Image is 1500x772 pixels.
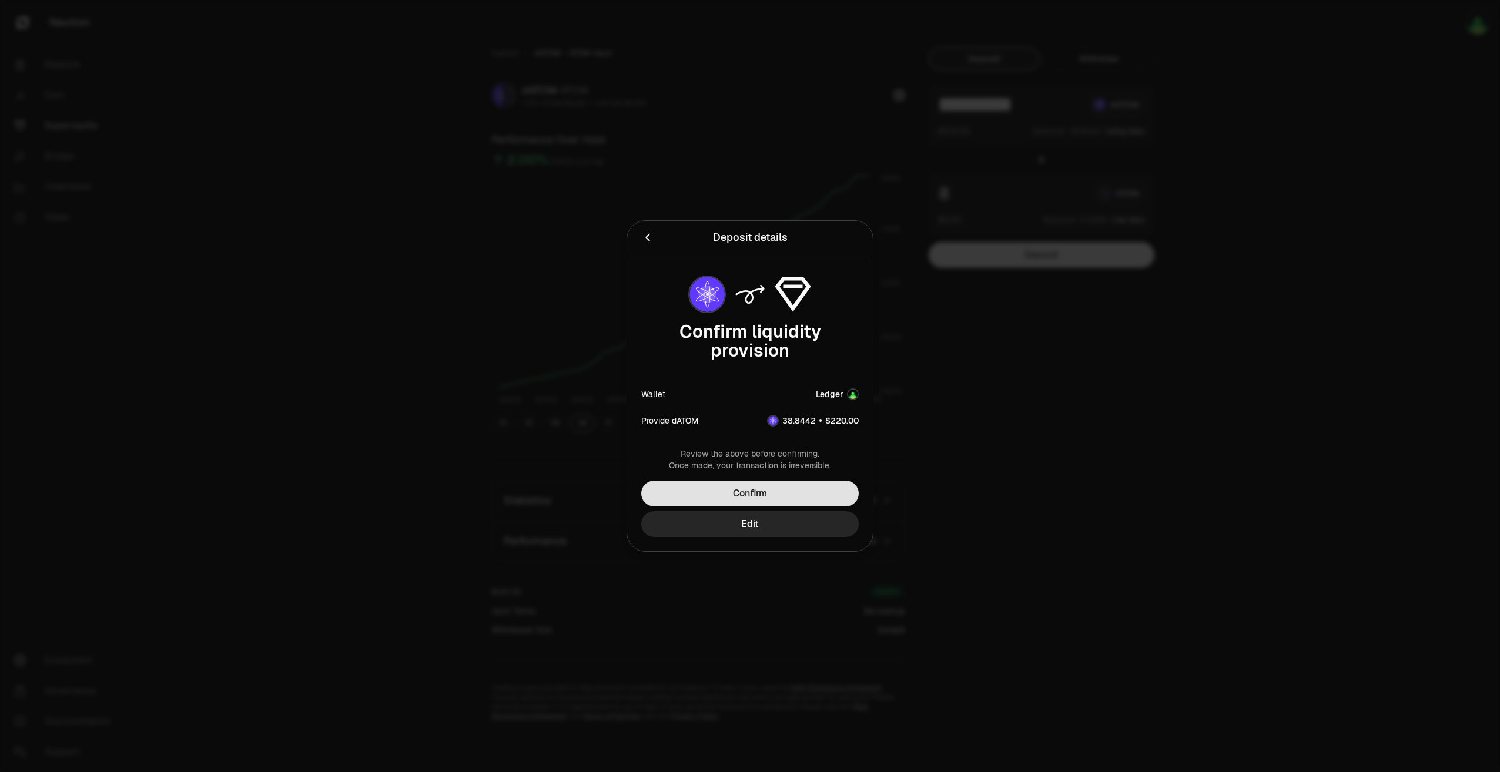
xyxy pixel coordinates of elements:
[641,323,859,360] div: Confirm liquidity provision
[713,229,788,246] div: Deposit details
[641,415,698,427] div: Provide dATOM
[689,277,725,312] img: dATOM Logo
[768,416,778,425] img: dATOM Logo
[641,388,665,400] div: Wallet
[641,229,654,246] button: Back
[641,448,859,471] div: Review the above before confirming. Once made, your transaction is irreversible.
[641,511,859,537] button: Edit
[816,388,843,400] div: Ledger
[816,388,859,400] button: Ledger
[847,388,859,400] img: Account Image
[641,481,859,506] button: Confirm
